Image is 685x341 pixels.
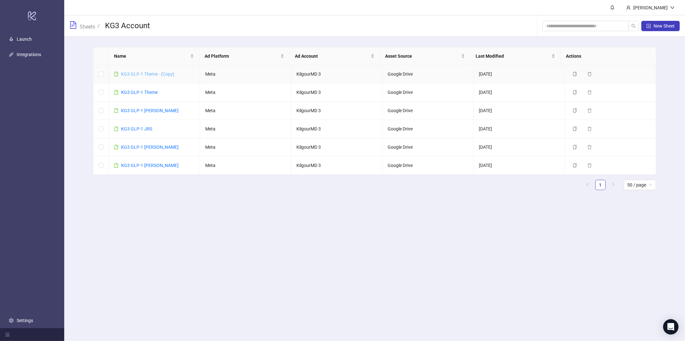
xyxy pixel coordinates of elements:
[474,138,565,156] td: [DATE]
[291,65,382,83] td: KilgourMD 3
[382,102,474,120] td: Google Drive
[17,318,33,323] a: Settings
[474,65,565,83] td: [DATE]
[587,163,592,168] span: delete
[382,65,474,83] td: Google Drive
[205,53,279,60] span: Ad Platform
[573,72,577,76] span: copy
[626,5,631,10] span: user
[121,108,179,113] a: KG3 GLP-1 [PERSON_NAME]
[624,180,656,190] div: Page Size
[608,180,619,190] li: Next Page
[573,163,577,168] span: copy
[17,37,32,42] a: Launch
[583,180,593,190] li: Previous Page
[78,23,96,30] a: Sheets
[121,126,152,131] a: KG3 GLP-1 JRS
[200,83,291,102] td: Meta
[587,127,592,131] span: delete
[641,21,680,31] button: New Sheet
[382,138,474,156] td: Google Drive
[474,120,565,138] td: [DATE]
[611,183,615,187] span: right
[382,156,474,175] td: Google Drive
[200,156,291,175] td: Meta
[69,21,77,29] span: file-text
[105,21,150,31] h3: KG3 Account
[470,47,561,65] th: Last Modified
[596,180,605,190] a: 1
[121,145,179,150] a: KG3 GLP-1 [PERSON_NAME]
[474,83,565,102] td: [DATE]
[474,102,565,120] td: [DATE]
[561,47,651,65] th: Actions
[610,5,615,10] span: bell
[573,108,577,113] span: copy
[114,108,119,113] span: file
[586,183,590,187] span: left
[109,47,199,65] th: Name
[200,120,291,138] td: Meta
[5,332,10,337] span: menu-fold
[587,145,592,149] span: delete
[291,138,382,156] td: KilgourMD 3
[380,47,470,65] th: Asset Source
[114,127,119,131] span: file
[200,102,291,120] td: Meta
[587,72,592,76] span: delete
[646,24,651,28] span: plus-square
[114,145,119,149] span: file
[608,180,619,190] button: right
[382,83,474,102] td: Google Drive
[291,156,382,175] td: KilgourMD 3
[200,138,291,156] td: Meta
[114,90,119,95] span: file
[200,65,291,83] td: Meta
[583,180,593,190] button: left
[670,5,675,10] span: down
[291,83,382,102] td: KilgourMD 3
[474,156,565,175] td: [DATE]
[114,163,119,168] span: file
[382,120,474,138] td: Google Drive
[114,53,189,60] span: Name
[291,120,382,138] td: KilgourMD 3
[121,71,174,77] a: KG3 GLP-1 Theme - {Copy}
[654,23,675,29] span: New Sheet
[98,21,100,31] li: /
[628,180,652,190] span: 50 / page
[573,90,577,95] span: copy
[631,4,670,11] div: [PERSON_NAME]
[290,47,380,65] th: Ad Account
[587,108,592,113] span: delete
[385,53,460,60] span: Asset Source
[663,319,679,335] div: Open Intercom Messenger
[573,127,577,131] span: copy
[587,90,592,95] span: delete
[121,163,179,168] a: KG3 GLP-1 [PERSON_NAME]
[114,72,119,76] span: file
[295,53,369,60] span: Ad Account
[631,24,636,28] span: search
[121,90,158,95] a: KG3 GLP-1 Theme
[291,102,382,120] td: KilgourMD 3
[476,53,550,60] span: Last Modified
[199,47,290,65] th: Ad Platform
[573,145,577,149] span: copy
[17,52,41,57] a: Integrations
